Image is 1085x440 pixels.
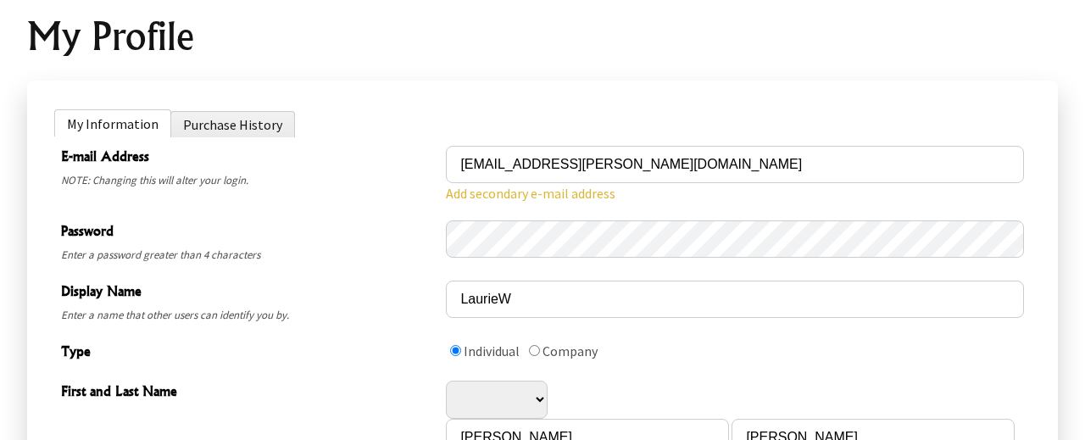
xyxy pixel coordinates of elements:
[61,381,437,405] span: First and Last Name
[61,281,437,305] span: Display Name
[27,16,1058,57] h1: My Profile
[61,245,437,265] span: Enter a password greater than 4 characters
[61,341,437,365] span: Type
[446,146,1024,183] input: E-mail Address
[542,343,598,359] label: Company
[170,111,295,137] li: Purchase History
[529,345,540,356] input: Type
[54,109,171,136] li: My Information
[446,220,1024,258] input: Password
[446,281,1024,318] input: Display Name
[61,220,437,245] span: Password
[446,381,548,419] select: First and Last Name
[61,146,437,170] span: E-mail Address
[446,185,615,202] a: Add secondary e-mail address
[464,343,520,359] label: Individual
[61,170,437,191] span: NOTE: Changing this will alter your login.
[450,345,461,356] input: Type
[61,305,437,326] span: Enter a name that other users can identify you by.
